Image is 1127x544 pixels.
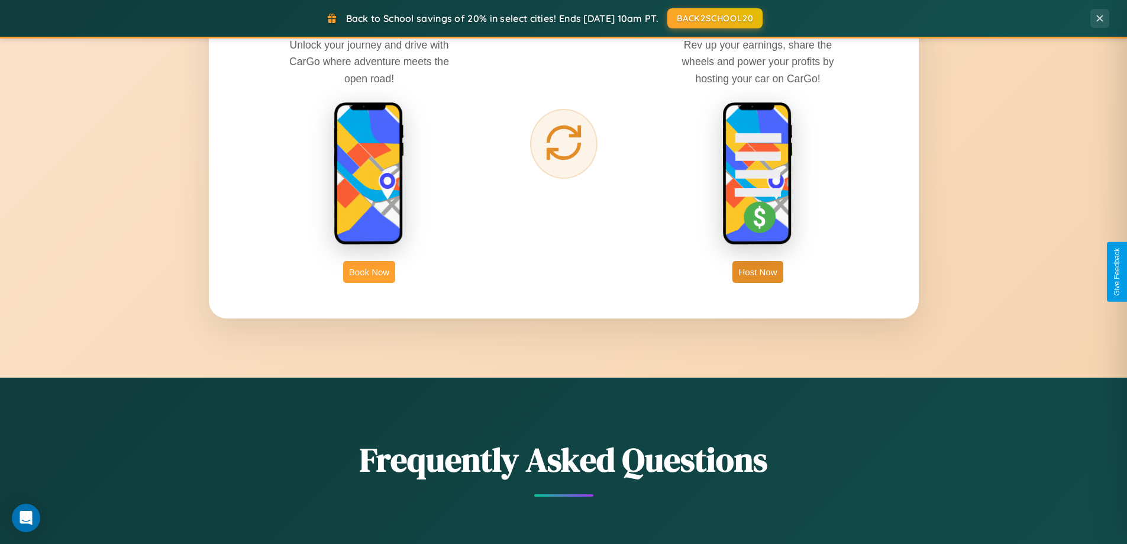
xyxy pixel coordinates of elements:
span: Back to School savings of 20% in select cities! Ends [DATE] 10am PT. [346,12,658,24]
p: Unlock your journey and drive with CarGo where adventure meets the open road! [280,37,458,86]
img: host phone [722,102,793,246]
div: Give Feedback [1113,248,1121,296]
button: Host Now [732,261,783,283]
button: BACK2SCHOOL20 [667,8,763,28]
h2: Frequently Asked Questions [209,437,919,482]
p: Rev up your earnings, share the wheels and power your profits by hosting your car on CarGo! [669,37,847,86]
button: Book Now [343,261,395,283]
img: rent phone [334,102,405,246]
div: Open Intercom Messenger [12,504,40,532]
